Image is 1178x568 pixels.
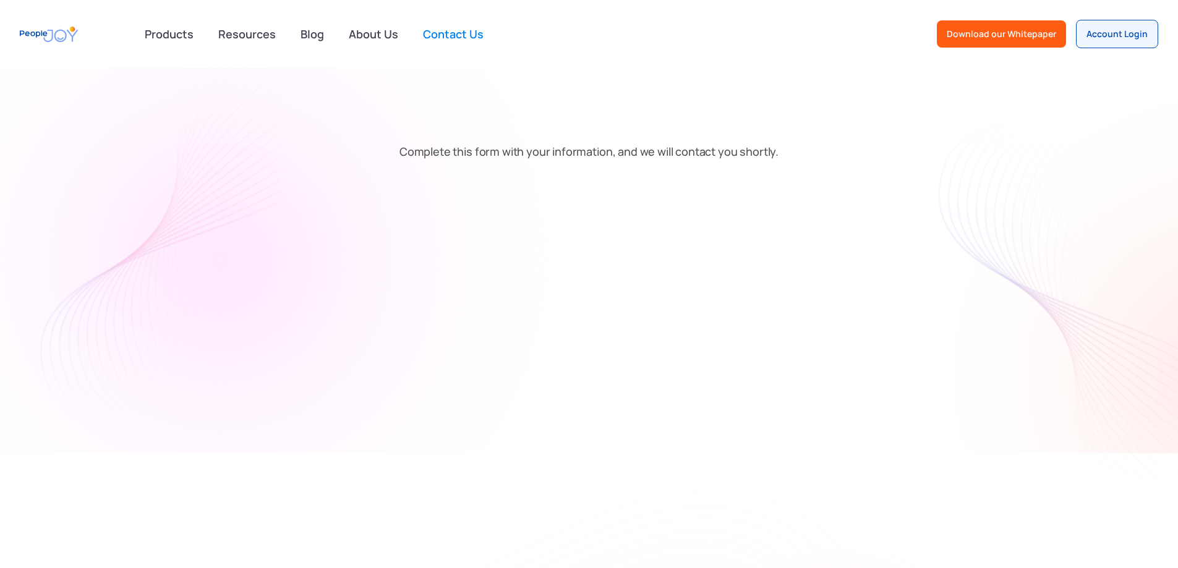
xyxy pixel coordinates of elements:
[765,68,1178,486] img: texture
[20,20,78,48] a: home
[211,20,283,48] a: Resources
[1086,28,1148,40] div: Account Login
[137,22,201,46] div: Products
[341,20,406,48] a: About Us
[293,20,331,48] a: Blog
[416,20,491,48] a: Contact Us
[399,142,779,161] p: Complete this form with your information, and we will contact you shortly.
[1076,20,1158,48] a: Account Login
[937,20,1066,48] a: Download our Whitepaper
[947,28,1056,40] div: Download our Whitepaper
